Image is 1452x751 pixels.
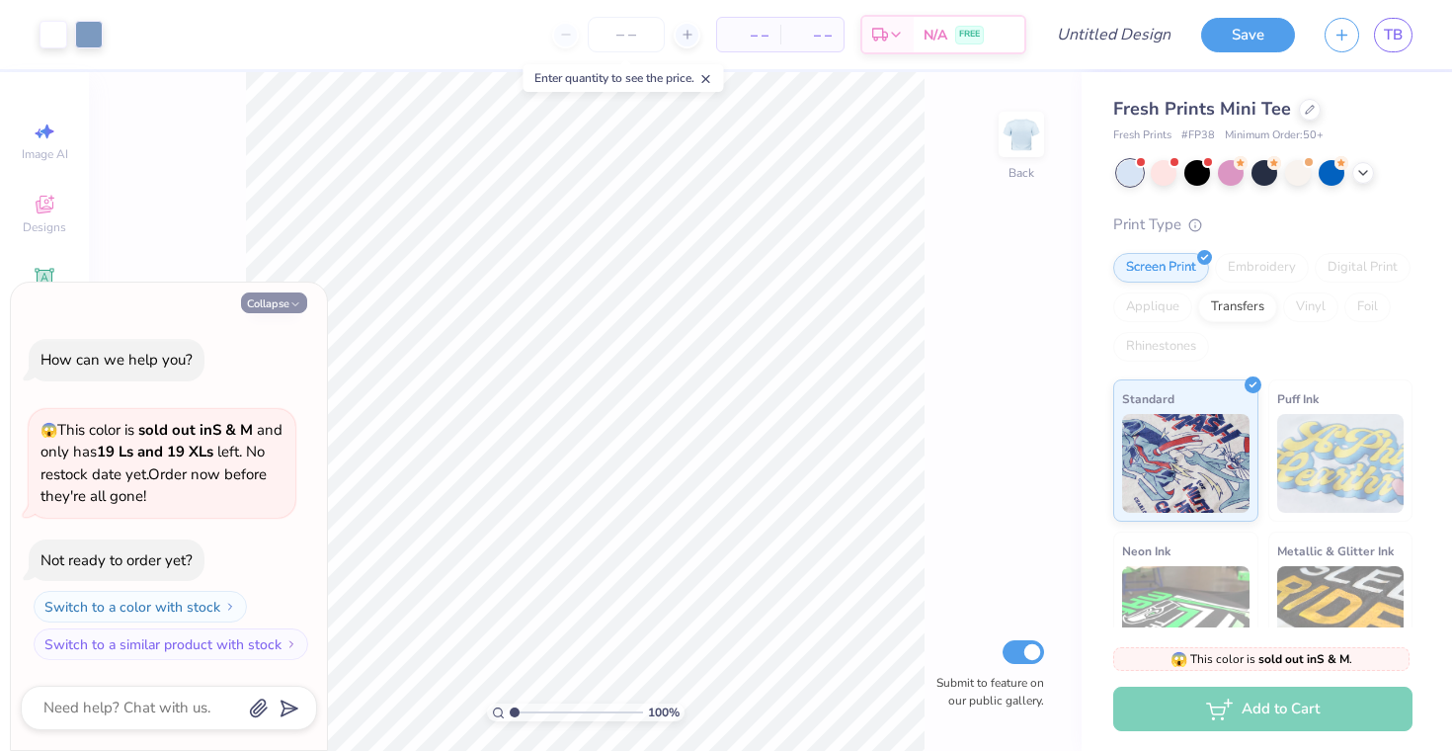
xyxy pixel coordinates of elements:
[23,219,66,235] span: Designs
[524,64,724,92] div: Enter quantity to see the price.
[40,550,193,570] div: Not ready to order yet?
[1225,127,1324,144] span: Minimum Order: 50 +
[1122,566,1250,665] img: Neon Ink
[1283,292,1338,322] div: Vinyl
[1122,388,1174,409] span: Standard
[1002,115,1041,154] img: Back
[926,674,1044,709] label: Submit to feature on our public gallery.
[22,146,68,162] span: Image AI
[1113,97,1291,121] span: Fresh Prints Mini Tee
[1041,15,1186,54] input: Untitled Design
[729,25,768,45] span: – –
[1277,541,1394,561] span: Metallic & Glitter Ink
[1344,292,1391,322] div: Foil
[224,601,236,613] img: Switch to a color with stock
[1374,18,1412,52] a: TB
[1258,651,1349,667] strong: sold out in S & M
[1113,213,1412,236] div: Print Type
[1277,414,1405,513] img: Puff Ink
[792,25,832,45] span: – –
[241,292,307,313] button: Collapse
[588,17,665,52] input: – –
[1008,164,1034,182] div: Back
[648,704,680,721] span: 100 %
[40,350,193,370] div: How can we help you?
[1122,414,1250,513] img: Standard
[1170,650,1187,669] span: 😱
[1215,253,1309,283] div: Embroidery
[1315,253,1411,283] div: Digital Print
[1198,292,1277,322] div: Transfers
[1384,24,1403,46] span: TB
[40,420,282,507] span: This color is and only has left . No restock date yet. Order now before they're all gone!
[1113,253,1209,283] div: Screen Print
[1113,127,1171,144] span: Fresh Prints
[1122,541,1170,561] span: Neon Ink
[1277,388,1319,409] span: Puff Ink
[924,25,947,45] span: N/A
[1170,650,1352,668] span: This color is .
[97,442,213,461] strong: 19 Ls and 19 XLs
[1181,127,1215,144] span: # FP38
[138,420,253,440] strong: sold out in S & M
[34,591,247,623] button: Switch to a color with stock
[1113,292,1192,322] div: Applique
[285,638,297,650] img: Switch to a similar product with stock
[1277,566,1405,665] img: Metallic & Glitter Ink
[1201,18,1295,52] button: Save
[40,421,57,440] span: 😱
[959,28,980,42] span: FREE
[34,628,308,660] button: Switch to a similar product with stock
[1113,332,1209,362] div: Rhinestones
